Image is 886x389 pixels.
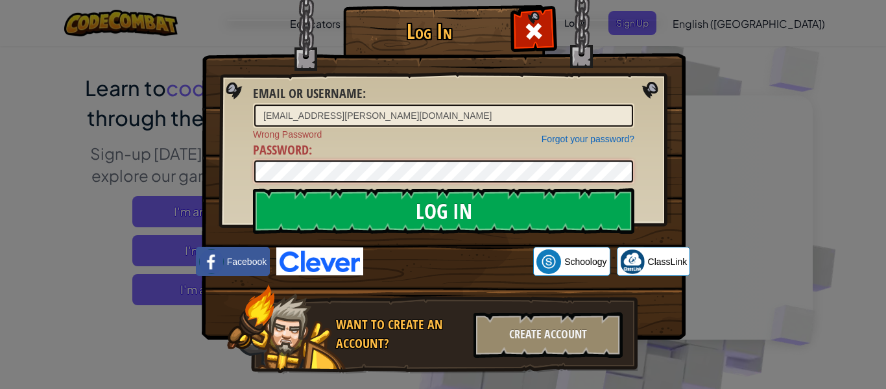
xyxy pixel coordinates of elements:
a: Forgot your password? [542,134,634,144]
span: Email or Username [253,84,363,102]
span: Facebook [227,255,267,268]
div: Want to create an account? [336,316,466,353]
span: Schoology [564,255,606,268]
h1: Log In [346,20,512,43]
input: Log In [253,188,634,234]
img: facebook_small.png [199,249,224,274]
label: : [253,84,366,103]
label: : [253,141,312,160]
img: clever-logo-blue.png [276,247,363,275]
img: classlink-logo-small.png [620,249,645,274]
span: Password [253,141,309,158]
div: Create Account [473,312,623,358]
span: Wrong Password [253,128,634,141]
iframe: Sign in with Google Button [363,247,533,276]
img: schoology.png [536,249,561,274]
span: ClassLink [648,255,688,268]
